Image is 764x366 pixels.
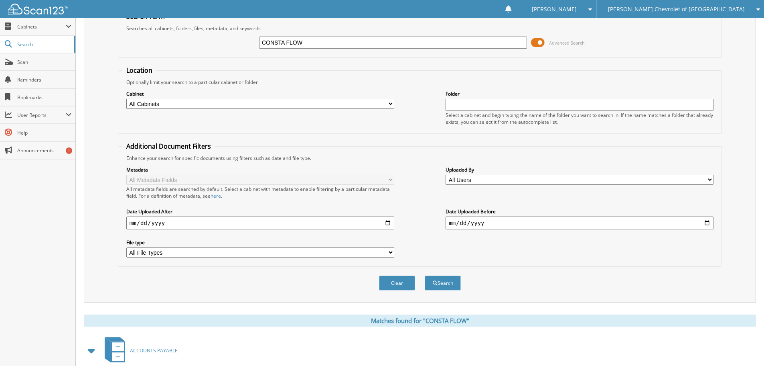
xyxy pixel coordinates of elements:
label: Date Uploaded After [126,208,394,215]
a: here [211,192,221,199]
label: Uploaded By [446,166,713,173]
span: Announcements [17,147,71,154]
input: start [126,217,394,229]
label: Metadata [126,166,394,173]
span: User Reports [17,112,66,119]
span: [PERSON_NAME] Chevrolet of [GEOGRAPHIC_DATA] [608,7,745,12]
span: Bookmarks [17,94,71,101]
button: Search [425,276,461,290]
label: Folder [446,90,713,97]
label: Date Uploaded Before [446,208,713,215]
span: Reminders [17,76,71,83]
div: Enhance your search for specific documents using filters such as date and file type. [122,155,717,162]
label: Cabinet [126,90,394,97]
div: Select a cabinet and begin typing the name of the folder you want to search in. If the name match... [446,112,713,125]
span: Help [17,129,71,136]
div: 1 [66,147,72,154]
label: File type [126,239,394,246]
div: Optionally limit your search to a particular cabinet or folder [122,79,717,86]
img: scan123-logo-white.svg [8,4,68,14]
div: All metadata fields are searched by default. Select a cabinet with metadata to enable filtering b... [126,186,394,199]
span: Cabinets [17,23,66,30]
input: end [446,217,713,229]
span: Search [17,41,70,48]
legend: Additional Document Filters [122,142,215,151]
span: [PERSON_NAME] [532,7,577,12]
div: Matches found for "CONSTA FLOW" [84,315,756,327]
div: Searches all cabinets, folders, files, metadata, and keywords [122,25,717,32]
button: Clear [379,276,415,290]
span: ACCOUNTS PAYABLE [130,347,178,354]
legend: Location [122,66,156,75]
span: Scan [17,59,71,65]
span: Advanced Search [549,40,585,46]
iframe: Chat Widget [724,327,764,366]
